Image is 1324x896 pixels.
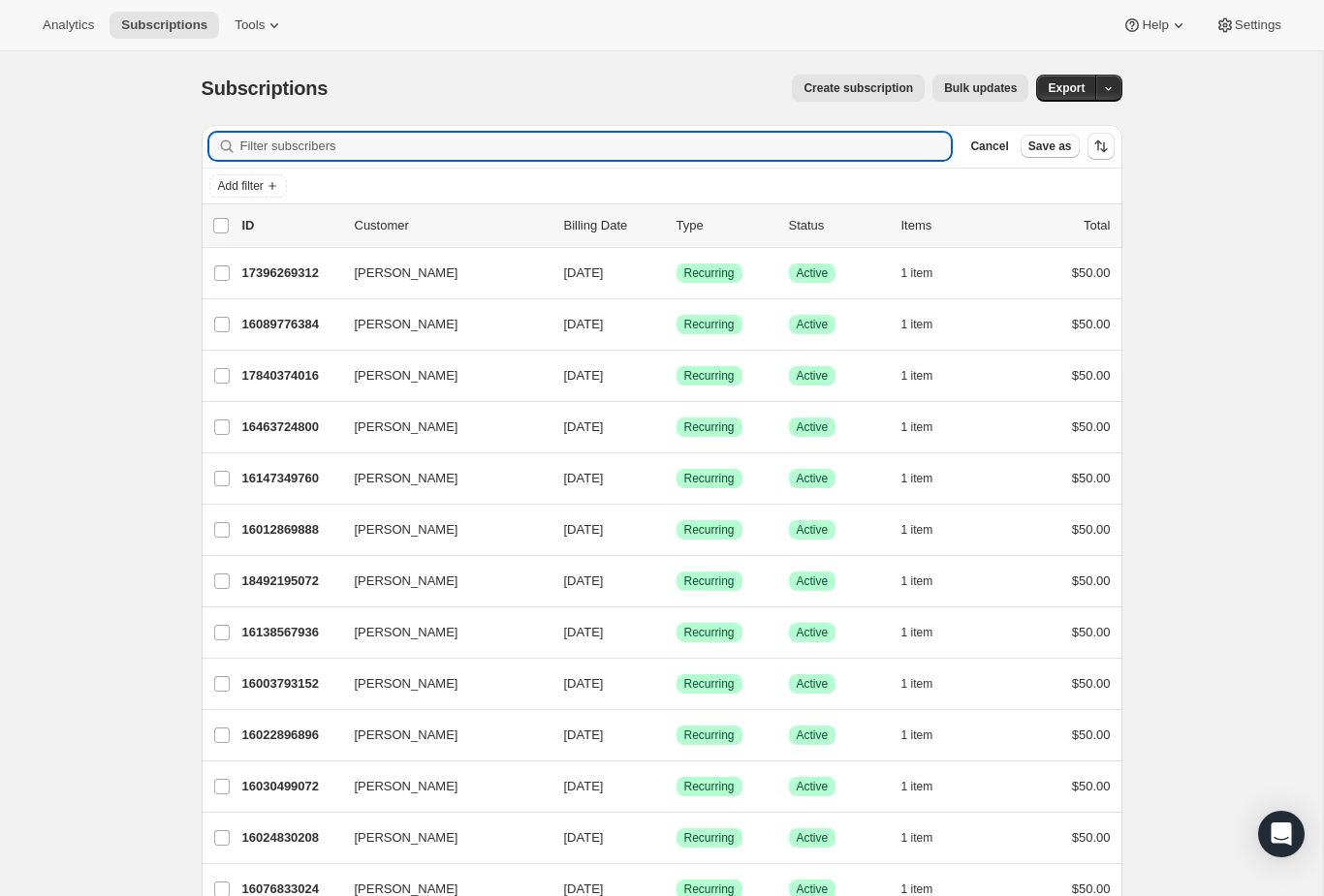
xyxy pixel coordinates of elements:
[970,139,1008,154] span: Cancel
[901,414,955,441] button: 1 item
[121,17,207,33] span: Subscriptions
[240,133,952,160] input: Filter subscribers
[355,520,458,540] span: [PERSON_NAME]
[901,568,955,595] button: 1 item
[901,368,933,384] span: 1 item
[901,465,955,492] button: 1 item
[901,516,955,543] button: 1 item
[1021,135,1080,158] button: Save as
[355,366,458,386] span: [PERSON_NAME]
[932,75,1028,102] button: Bulk updates
[1111,12,1199,39] button: Help
[564,216,661,235] p: Billing Date
[684,522,735,538] span: Recurring
[804,80,913,96] span: Create subscription
[901,727,933,743] span: 1 item
[218,178,264,194] span: Add filter
[223,12,296,39] button: Tools
[684,419,735,435] span: Recurring
[355,828,458,848] span: [PERSON_NAME]
[1142,17,1168,33] span: Help
[564,881,604,896] span: [DATE]
[242,722,1111,749] div: 16022896896[PERSON_NAME][DATE]SuccessRecurringSuccessActive1 item$50.00
[684,471,735,486] span: Recurring
[1072,317,1111,331] span: $50.00
[901,265,933,281] span: 1 item
[355,726,458,745] span: [PERSON_NAME]
[901,830,933,846] span: 1 item
[684,573,735,589] span: Recurring
[677,216,773,235] div: Type
[242,568,1111,595] div: 18492195072[PERSON_NAME][DATE]SuccessRecurringSuccessActive1 item$50.00
[242,315,339,334] p: 16089776384
[901,779,933,794] span: 1 item
[684,368,735,384] span: Recurring
[901,216,998,235] div: Items
[242,260,1111,287] div: 17396269312[PERSON_NAME][DATE]SuccessRecurringSuccessActive1 item$50.00
[242,366,339,386] p: 17840374016
[797,522,829,538] span: Active
[242,414,1111,441] div: 16463724800[PERSON_NAME][DATE]SuccessRecurringSuccessActive1 item$50.00
[343,566,537,597] button: [PERSON_NAME]
[901,317,933,332] span: 1 item
[564,727,604,742] span: [DATE]
[343,258,537,289] button: [PERSON_NAME]
[242,520,339,540] p: 16012869888
[355,623,458,642] span: [PERSON_NAME]
[684,830,735,846] span: Recurring
[901,311,955,338] button: 1 item
[797,419,829,435] span: Active
[355,777,458,796] span: [PERSON_NAME]
[1072,727,1111,742] span: $50.00
[242,674,339,694] p: 16003793152
[343,771,537,802] button: [PERSON_NAME]
[944,80,1017,96] span: Bulk updates
[1048,80,1085,96] span: Export
[355,572,458,591] span: [PERSON_NAME]
[684,317,735,332] span: Recurring
[564,317,604,331] span: [DATE]
[343,822,537,853] button: [PERSON_NAME]
[355,417,458,437] span: [PERSON_NAME]
[1072,522,1111,537] span: $50.00
[901,676,933,692] span: 1 item
[242,465,1111,492] div: 16147349760[PERSON_NAME][DATE]SuccessRecurringSuccessActive1 item$50.00
[355,263,458,283] span: [PERSON_NAME]
[242,311,1111,338] div: 16089776384[PERSON_NAME][DATE]SuccessRecurringSuccessActive1 item$50.00
[797,727,829,743] span: Active
[797,573,829,589] span: Active
[962,135,1016,158] button: Cancel
[355,469,458,488] span: [PERSON_NAME]
[901,260,955,287] button: 1 item
[797,779,829,794] span: Active
[564,779,604,793] span: [DATE]
[1072,779,1111,793] span: $50.00
[242,623,339,642] p: 16138567936
[789,216,886,235] p: Status
[242,516,1111,543] div: 16012869888[PERSON_NAME][DATE]SuccessRecurringSuccessActive1 item$50.00
[684,727,735,743] span: Recurring
[797,830,829,846] span: Active
[235,17,265,33] span: Tools
[110,12,219,39] button: Subscriptions
[684,676,735,692] span: Recurring
[43,17,94,33] span: Analytics
[797,471,829,486] span: Active
[242,216,339,235] p: ID
[1235,17,1281,33] span: Settings
[564,471,604,485] span: [DATE]
[901,625,933,640] span: 1 item
[343,463,537,494] button: [PERSON_NAME]
[1072,881,1111,896] span: $50.00
[797,368,829,384] span: Active
[1072,830,1111,845] span: $50.00
[343,720,537,751] button: [PERSON_NAME]
[242,726,339,745] p: 16022896896
[797,676,829,692] span: Active
[355,216,549,235] p: Customer
[343,668,537,699] button: [PERSON_NAME]
[684,265,735,281] span: Recurring
[901,362,955,389] button: 1 item
[564,830,604,845] span: [DATE]
[1028,139,1072,154] span: Save as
